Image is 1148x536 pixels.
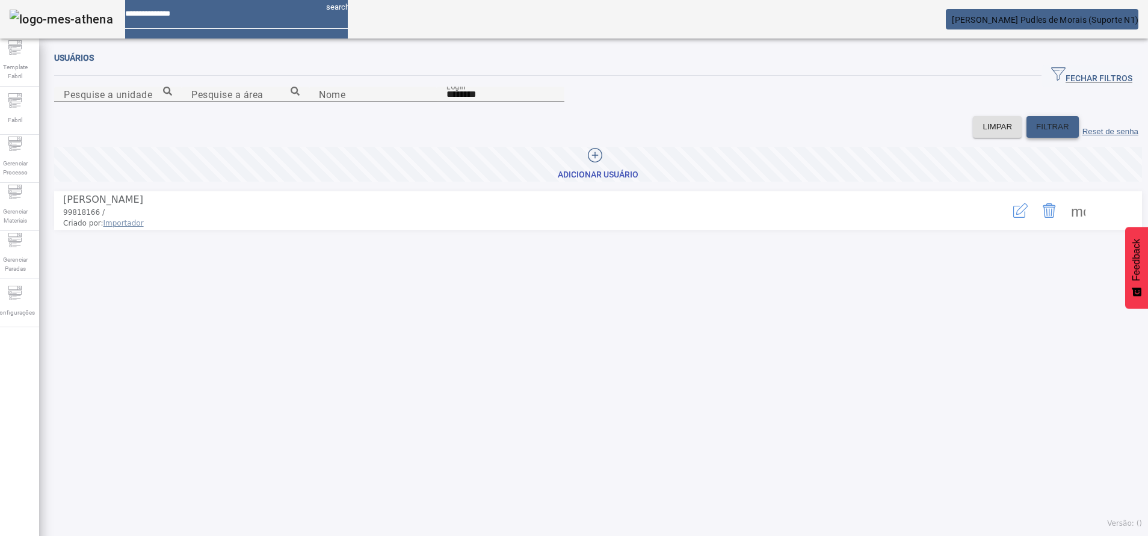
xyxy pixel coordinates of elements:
button: LIMPAR [973,116,1022,138]
span: Criado por: [63,218,960,229]
input: Number [64,87,172,102]
button: Reset de senha [1079,116,1142,138]
button: FILTRAR [1026,116,1079,138]
mat-label: Nome [319,88,345,100]
mat-label: Login [446,82,466,90]
button: Mais [1064,196,1093,225]
img: logo-mes-athena [10,10,113,29]
button: Feedback - Mostrar pesquisa [1125,227,1148,309]
span: LIMPAR [983,121,1012,133]
span: [PERSON_NAME] Pudles de Morais (Suporte N1) [952,15,1138,25]
span: Feedback [1131,239,1142,281]
mat-label: Pesquise a unidade [64,88,152,100]
span: Versão: () [1107,519,1142,528]
label: Reset de senha [1082,127,1138,136]
mat-label: Pesquise a área [191,88,264,100]
button: Adicionar Usuário [54,147,1142,182]
span: FILTRAR [1036,121,1069,133]
span: Fabril [4,112,26,128]
button: Delete [1035,196,1064,225]
span: 99818166 / [63,208,105,217]
span: FECHAR FILTROS [1051,67,1132,85]
span: [PERSON_NAME] [63,194,143,205]
input: Number [191,87,300,102]
button: FECHAR FILTROS [1042,65,1142,87]
div: Adicionar Usuário [558,169,638,181]
span: Importador [103,219,144,227]
span: Usuários [54,53,94,63]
